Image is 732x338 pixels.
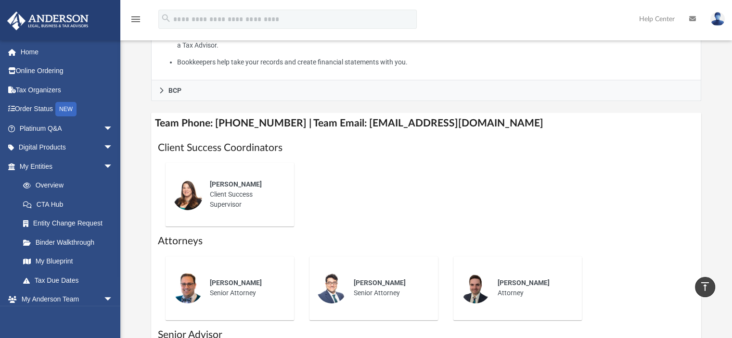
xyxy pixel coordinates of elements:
div: Client Success Supervisor [203,173,287,216]
a: Tax Organizers [7,80,128,100]
span: [PERSON_NAME] [210,180,262,188]
a: CTA Hub [13,195,128,214]
span: [PERSON_NAME] [354,279,406,287]
span: arrow_drop_down [103,157,123,176]
span: [PERSON_NAME] [210,279,262,287]
a: My Entitiesarrow_drop_down [7,157,128,176]
a: Overview [13,176,128,195]
span: arrow_drop_down [103,138,123,158]
span: arrow_drop_down [103,290,123,310]
img: thumbnail [460,273,491,303]
img: thumbnail [172,179,203,210]
img: thumbnail [316,273,347,303]
a: BCP [151,80,702,101]
a: My Blueprint [13,252,123,271]
h1: Attorneys [158,234,695,248]
a: Order StatusNEW [7,100,128,119]
span: arrow_drop_down [103,119,123,138]
a: Home [7,42,128,62]
div: NEW [55,102,77,116]
span: [PERSON_NAME] [498,279,550,287]
a: My Anderson Teamarrow_drop_down [7,290,123,309]
img: Anderson Advisors Platinum Portal [4,12,91,30]
h1: Client Success Coordinators [158,141,695,155]
a: Platinum Q&Aarrow_drop_down [7,119,128,138]
i: menu [130,13,141,25]
h4: Team Phone: [PHONE_NUMBER] | Team Email: [EMAIL_ADDRESS][DOMAIN_NAME] [151,113,702,134]
a: Tax Due Dates [13,271,128,290]
li: Bookkeepers help take your records and create financial statements with you. [177,56,694,68]
div: Senior Attorney [203,271,287,305]
div: Senior Attorney [347,271,431,305]
span: BCP [168,87,181,94]
img: thumbnail [172,273,203,303]
i: vertical_align_top [699,281,711,292]
a: Online Ordering [7,62,128,81]
img: User Pic [710,12,725,26]
a: vertical_align_top [695,277,715,297]
a: Digital Productsarrow_drop_down [7,138,128,157]
div: Attorney [491,271,575,305]
i: search [161,13,171,24]
a: menu [130,18,141,25]
a: Entity Change Request [13,214,128,233]
a: Binder Walkthrough [13,233,128,252]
